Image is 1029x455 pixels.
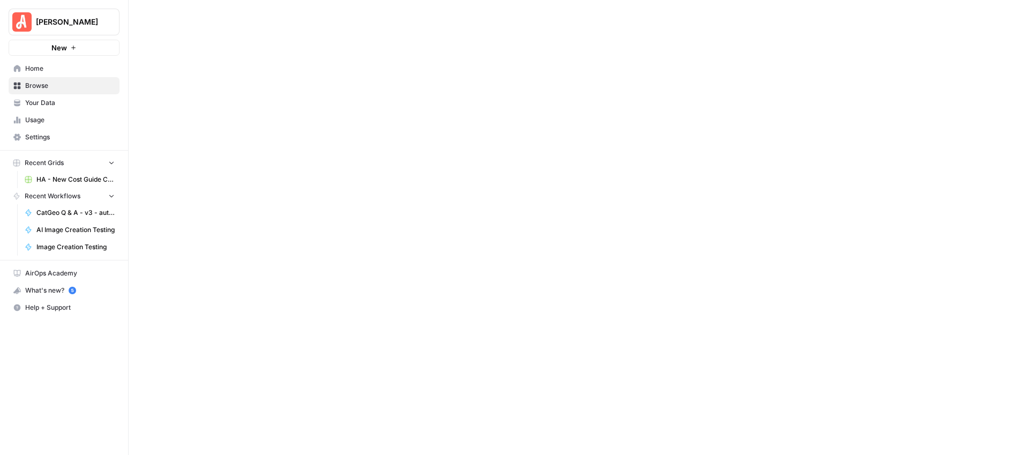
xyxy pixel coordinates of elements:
a: Settings [9,129,120,146]
button: New [9,40,120,56]
text: 5 [71,288,73,293]
span: Your Data [25,98,115,108]
span: Settings [25,132,115,142]
button: Recent Grids [9,155,120,171]
a: Image Creation Testing [20,238,120,256]
a: AirOps Academy [9,265,120,282]
a: Browse [9,77,120,94]
a: HA - New Cost Guide Creation Grid [20,171,120,188]
span: Recent Workflows [25,191,80,201]
a: AI Image Creation Testing [20,221,120,238]
span: Recent Grids [25,158,64,168]
button: Help + Support [9,299,120,316]
span: New [51,42,67,53]
button: What's new? 5 [9,282,120,299]
button: Recent Workflows [9,188,120,204]
span: HA - New Cost Guide Creation Grid [36,175,115,184]
span: AI Image Creation Testing [36,225,115,235]
a: Home [9,60,120,77]
span: Home [25,64,115,73]
span: Usage [25,115,115,125]
span: CatGeo Q & A - v3 - automated [36,208,115,218]
img: Angi Logo [12,12,32,32]
div: What's new? [9,282,119,299]
span: Browse [25,81,115,91]
span: [PERSON_NAME] [36,17,101,27]
span: Image Creation Testing [36,242,115,252]
span: Help + Support [25,303,115,312]
button: Workspace: Angi [9,9,120,35]
a: 5 [69,287,76,294]
a: Usage [9,111,120,129]
span: AirOps Academy [25,268,115,278]
a: CatGeo Q & A - v3 - automated [20,204,120,221]
a: Your Data [9,94,120,111]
